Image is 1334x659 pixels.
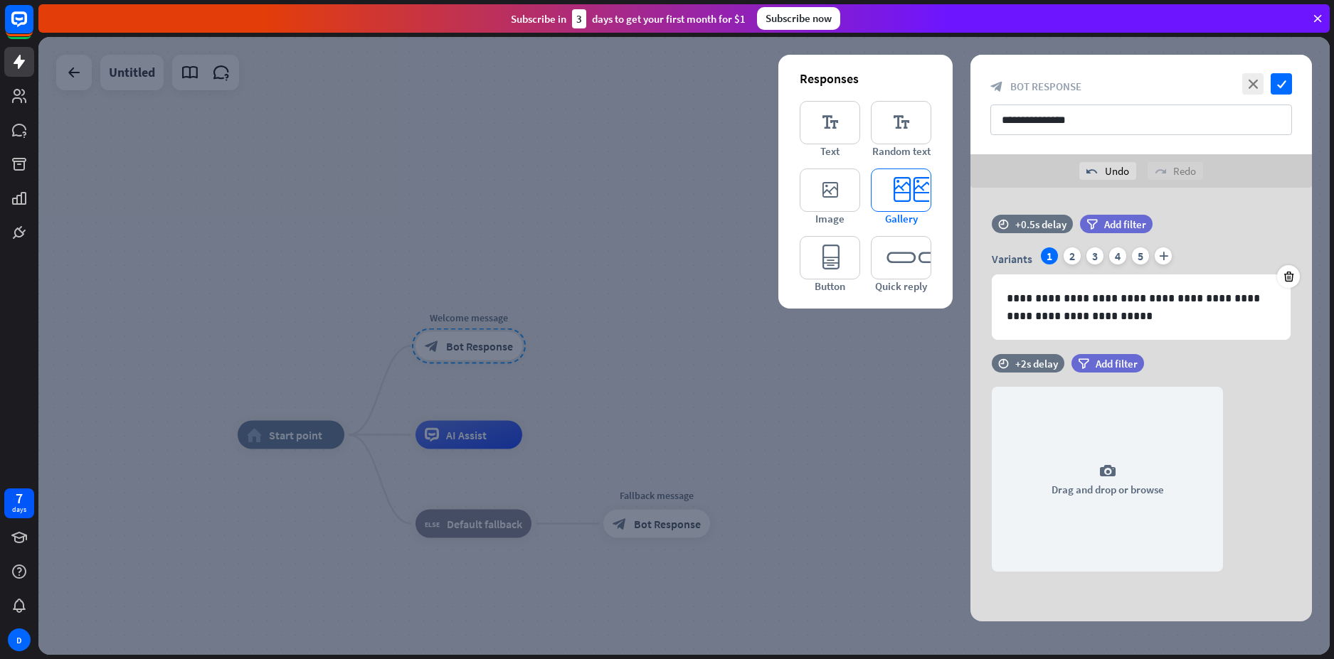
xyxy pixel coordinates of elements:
[1271,73,1292,95] i: check
[8,628,31,651] div: D
[990,80,1003,93] i: block_bot_response
[12,505,26,515] div: days
[1015,357,1058,370] div: +2s delay
[4,488,34,518] a: 7 days
[1155,166,1166,177] i: redo
[11,6,54,48] button: Open LiveChat chat widget
[1078,358,1089,369] i: filter
[992,387,1223,572] div: Drag and drop or browse
[1086,247,1103,264] div: 3
[1064,247,1081,264] div: 2
[1086,166,1098,177] i: undo
[1242,73,1264,95] i: close
[1099,463,1116,480] i: camera
[1079,162,1136,180] div: Undo
[1086,219,1098,230] i: filter
[1132,247,1149,264] div: 5
[1155,247,1172,264] i: plus
[998,358,1009,368] i: time
[1096,357,1138,370] span: Add filter
[16,492,23,505] div: 7
[1104,218,1146,231] span: Add filter
[511,9,746,28] div: Subscribe in days to get your first month for $1
[1010,80,1081,93] span: Bot Response
[757,7,840,30] div: Subscribe now
[1015,218,1066,231] div: +0.5s delay
[992,252,1032,266] span: Variants
[1109,247,1126,264] div: 4
[1041,247,1058,264] div: 1
[572,9,586,28] div: 3
[1148,162,1203,180] div: Redo
[998,219,1009,229] i: time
